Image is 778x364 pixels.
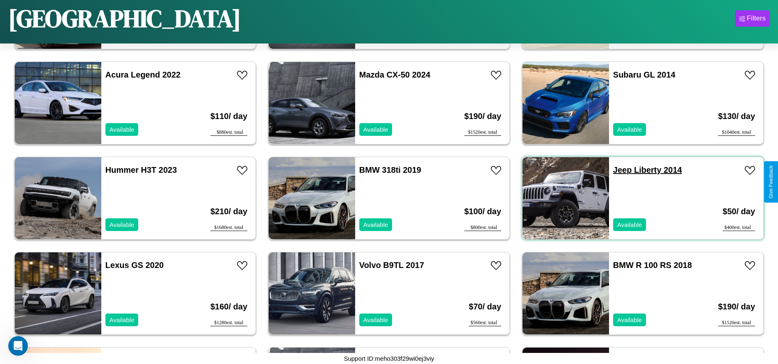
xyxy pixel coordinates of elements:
h3: $ 50 / day [723,199,755,224]
p: Available [617,314,642,325]
a: Mazda CX-50 2024 [359,70,430,79]
div: $ 800 est. total [464,224,501,231]
div: $ 880 est. total [210,129,247,136]
h3: $ 160 / day [210,294,247,320]
button: Filters [735,10,770,27]
a: BMW R 100 RS 2018 [613,261,692,270]
h3: $ 70 / day [469,294,501,320]
a: Jeep Liberty 2014 [613,165,682,174]
div: Give Feedback [768,165,774,199]
p: Available [110,219,135,230]
a: Hummer H3T 2023 [105,165,177,174]
p: Available [110,314,135,325]
a: Lexus GS 2020 [105,261,164,270]
div: $ 1680 est. total [210,224,247,231]
h3: $ 190 / day [718,294,755,320]
p: Available [363,124,388,135]
h3: $ 110 / day [210,103,247,129]
div: $ 1520 est. total [718,320,755,326]
h1: [GEOGRAPHIC_DATA] [8,2,241,35]
a: Acura Legend 2022 [105,70,180,79]
p: Available [617,219,642,230]
a: BMW 318ti 2019 [359,165,421,174]
div: $ 400 est. total [723,224,755,231]
p: Support ID: meho303f29wi0ej3viy [344,353,434,364]
div: Filters [747,14,766,23]
p: Available [363,219,388,230]
a: Subaru GL 2014 [613,70,675,79]
div: $ 1520 est. total [464,129,501,136]
p: Available [110,124,135,135]
p: Available [617,124,642,135]
h3: $ 210 / day [210,199,247,224]
h3: $ 100 / day [464,199,501,224]
a: Volvo B9TL 2017 [359,261,424,270]
iframe: Intercom live chat [8,336,28,356]
div: $ 1040 est. total [718,129,755,136]
div: $ 1280 est. total [210,320,247,326]
div: $ 560 est. total [469,320,501,326]
p: Available [363,314,388,325]
h3: $ 130 / day [718,103,755,129]
h3: $ 190 / day [464,103,501,129]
